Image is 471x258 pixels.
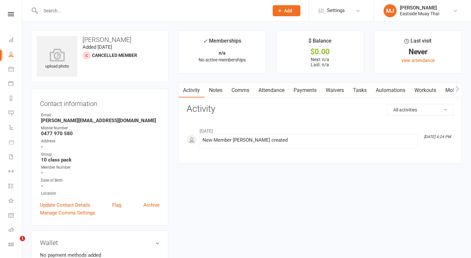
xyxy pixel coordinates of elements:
h3: [PERSON_NAME] [37,36,163,43]
i: ✓ [203,38,207,44]
i: [DATE] 4:24 PM [424,135,451,139]
h3: Wallet [40,239,160,246]
a: Calendar [8,62,22,77]
a: Activity [178,83,204,98]
h3: Contact information [40,97,160,107]
a: People [8,48,22,62]
div: $0.00 [282,48,358,55]
a: Payments [289,83,321,98]
strong: - [41,183,160,189]
div: Date of Birth [41,177,160,184]
li: [DATE] [187,124,453,135]
div: MJ [384,4,397,17]
a: Comms [227,83,254,98]
strong: 10 class pack [41,157,160,163]
p: Next: n/a Last: n/a [282,57,358,67]
a: Archive [143,201,160,209]
div: Email [41,112,160,118]
a: view attendance [401,58,435,63]
a: Manage Comms Settings [40,209,95,217]
a: Payments [8,77,22,92]
a: Waivers [321,83,348,98]
span: 1 [20,236,25,241]
a: Attendance [254,83,289,98]
a: Update Contact Details [40,201,90,209]
a: Automations [371,83,410,98]
iframe: Intercom live chat [7,236,22,252]
strong: - [41,170,160,176]
a: Notes [204,83,227,98]
div: Last visit [404,37,431,48]
span: No active memberships [199,57,246,62]
div: Member Number [41,164,160,171]
strong: 0477 970 580 [41,131,160,136]
div: Location [41,190,160,197]
span: Cancelled member [92,53,137,58]
a: Workouts [410,83,441,98]
div: Mobile Number [41,125,160,131]
a: Reports [8,92,22,106]
div: [PERSON_NAME] [400,5,439,11]
a: Dashboard [8,33,22,48]
div: New Member [PERSON_NAME] created [203,137,415,143]
button: Add [273,5,300,16]
div: Memberships [203,37,241,49]
a: Tasks [348,83,371,98]
strong: n/a [219,50,226,56]
h3: Activity [187,104,453,114]
div: upload photo [37,48,77,70]
span: Add [284,8,292,13]
strong: [PERSON_NAME][EMAIL_ADDRESS][DOMAIN_NAME] [41,118,160,123]
input: Search... [39,6,264,15]
div: $ Balance [308,37,332,48]
strong: - [41,144,160,150]
a: Flag [112,201,121,209]
a: Roll call kiosk mode [8,223,22,238]
a: What's New [8,194,22,209]
div: Never [380,48,456,55]
span: Settings [327,3,345,18]
div: Group [41,151,160,158]
div: Address [41,138,160,144]
a: Product Sales [8,135,22,150]
a: General attendance kiosk mode [8,209,22,223]
div: Eastside Muay Thai [400,11,439,17]
time: Added [DATE] [83,44,112,50]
